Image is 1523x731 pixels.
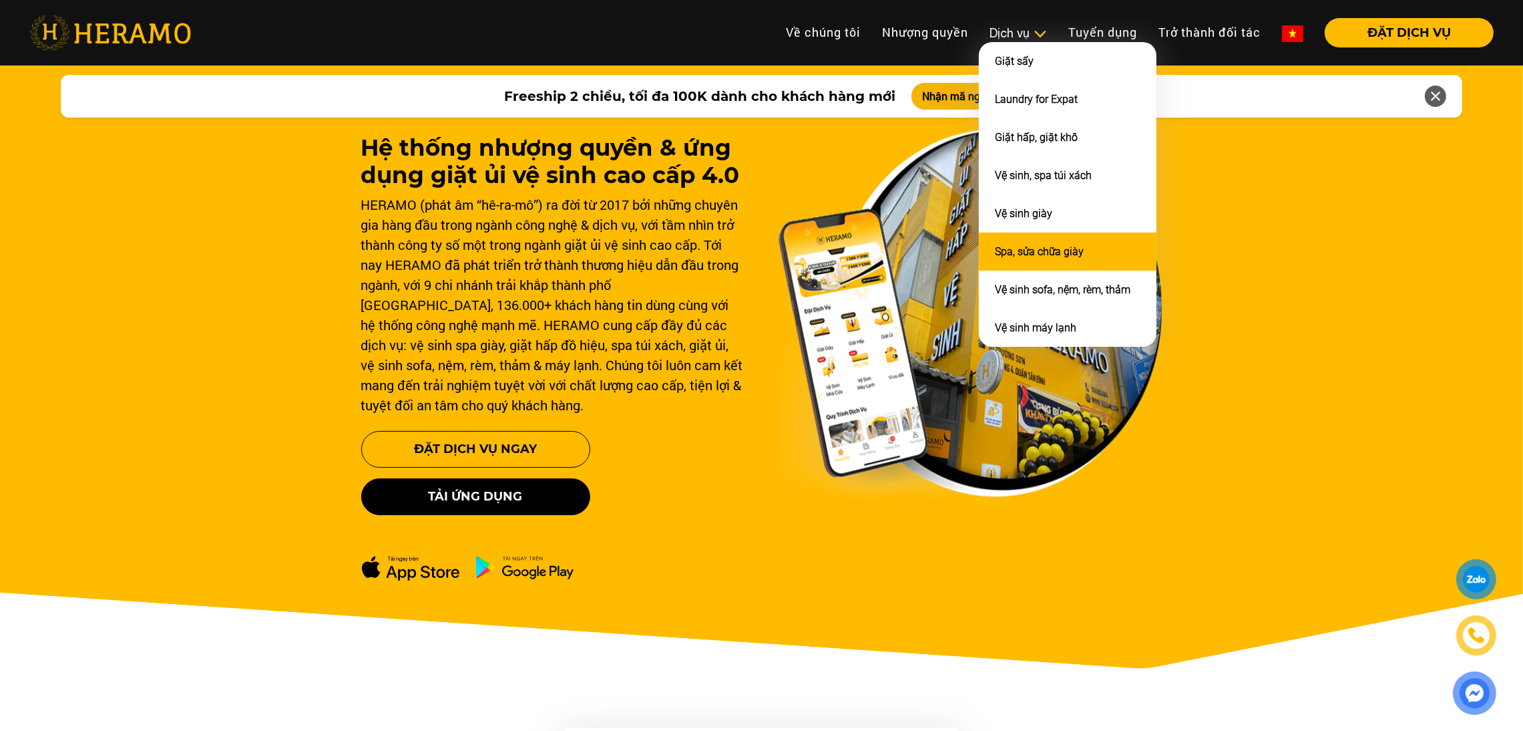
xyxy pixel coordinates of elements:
[504,86,895,106] span: Freeship 2 chiều, tối đa 100K dành cho khách hàng mới
[995,207,1052,220] a: Vệ sinh giày
[995,131,1078,144] a: Giặt hấp, giặt khô
[995,169,1092,182] a: Vệ sinh, spa túi xách
[995,245,1084,258] a: Spa, sửa chữa giày
[361,555,460,581] img: apple-dowload
[1148,18,1271,47] a: Trở thành đối tác
[995,93,1078,106] a: Laundry for Expat
[1469,628,1484,643] img: phone-icon
[871,18,979,47] a: Nhượng quyền
[775,18,871,47] a: Về chúng tôi
[361,431,590,468] button: Đặt Dịch Vụ Ngay
[995,283,1130,296] a: Vệ sinh sofa, nệm, rèm, thảm
[1314,27,1494,39] a: ĐẶT DỊCH VỤ
[990,24,1047,42] div: Dịch vụ
[29,15,191,50] img: heramo-logo.png
[995,321,1076,334] a: Vệ sinh máy lạnh
[1058,18,1148,47] a: Tuyển dụng
[1458,617,1494,653] a: phone-icon
[778,129,1162,498] img: banner
[361,478,590,515] button: Tải ứng dụng
[475,555,574,579] img: ch-dowload
[1325,18,1494,47] button: ĐẶT DỊCH VỤ
[995,55,1034,67] a: Giặt sấy
[1033,27,1047,41] img: subToggleIcon
[361,194,746,415] div: HERAMO (phát âm “hê-ra-mô”) ra đời từ 2017 bởi những chuyên gia hàng đầu trong ngành công nghệ & ...
[361,134,746,189] h1: Hệ thống nhượng quyền & ứng dụng giặt ủi vệ sinh cao cấp 4.0
[911,83,1018,110] button: Nhận mã ngay
[1282,25,1303,42] img: vn-flag.png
